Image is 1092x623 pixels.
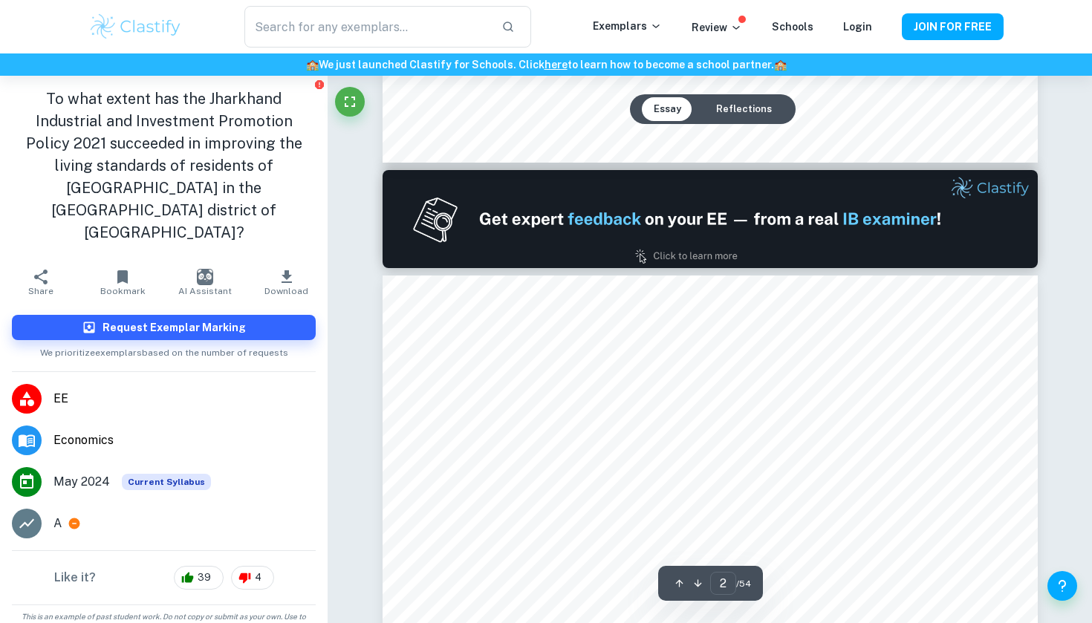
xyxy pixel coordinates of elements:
[122,474,211,490] span: Current Syllabus
[189,570,219,585] span: 39
[545,59,568,71] a: here
[178,286,232,296] span: AI Assistant
[306,59,319,71] span: 🏫
[843,21,872,33] a: Login
[772,21,813,33] a: Schools
[692,19,742,36] p: Review
[12,315,316,340] button: Request Exemplar Marking
[54,569,96,587] h6: Like it?
[88,12,183,42] img: Clastify logo
[3,56,1089,73] h6: We just launched Clastify for Schools. Click to learn how to become a school partner.
[704,97,784,121] button: Reflections
[642,97,693,121] button: Essay
[1047,571,1077,601] button: Help and Feedback
[231,566,274,590] div: 4
[100,286,146,296] span: Bookmark
[902,13,1004,40] button: JOIN FOR FREE
[246,261,328,303] button: Download
[82,261,163,303] button: Bookmark
[335,87,365,117] button: Fullscreen
[264,286,308,296] span: Download
[122,474,211,490] div: This exemplar is based on the current syllabus. Feel free to refer to it for inspiration/ideas wh...
[197,269,213,285] img: AI Assistant
[53,390,316,408] span: EE
[53,431,316,449] span: Economics
[313,79,325,90] button: Report issue
[736,577,751,590] span: / 54
[12,88,316,244] h1: To what extent has the Jharkhand Industrial and Investment Promotion Policy 2021 succeeded in imp...
[174,566,224,590] div: 39
[774,59,787,71] span: 🏫
[593,18,662,34] p: Exemplars
[53,473,110,491] span: May 2024
[247,570,270,585] span: 4
[53,515,62,532] p: A
[383,170,1038,268] img: Ad
[164,261,246,303] button: AI Assistant
[103,319,246,336] h6: Request Exemplar Marking
[244,6,490,48] input: Search for any exemplars...
[40,340,288,359] span: We prioritize exemplars based on the number of requests
[28,286,53,296] span: Share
